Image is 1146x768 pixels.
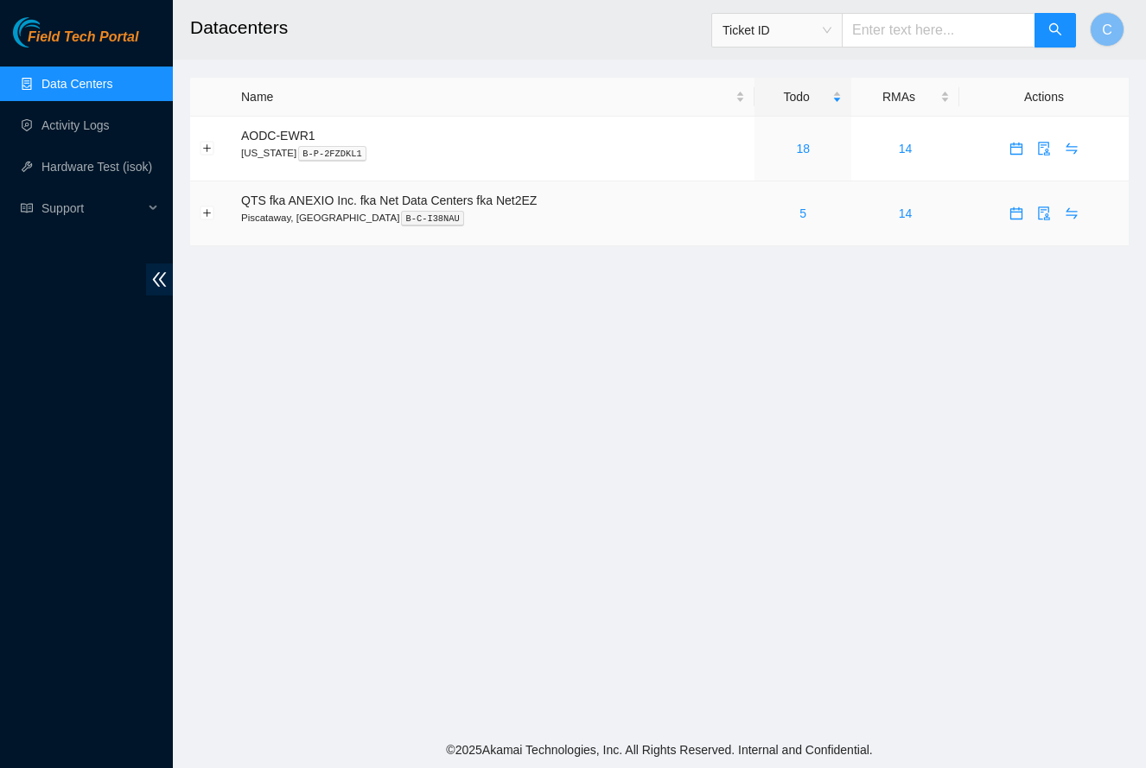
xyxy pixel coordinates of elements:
footer: © 2025 Akamai Technologies, Inc. All Rights Reserved. Internal and Confidential. [173,732,1146,768]
input: Enter text here... [842,13,1035,48]
a: swap [1058,206,1086,220]
button: swap [1058,135,1086,162]
span: read [21,202,33,214]
button: C [1090,12,1124,47]
img: Akamai Technologies [13,17,87,48]
a: Hardware Test (isok) [41,160,152,174]
span: QTS fka ANEXIO Inc. fka Net Data Centers fka Net2EZ [241,194,537,207]
a: Akamai TechnologiesField Tech Portal [13,31,138,54]
a: Data Centers [41,77,112,91]
a: swap [1058,142,1086,156]
button: Expand row [201,142,214,156]
a: calendar [1003,206,1030,220]
a: audit [1030,206,1058,220]
a: Activity Logs [41,118,110,132]
span: audit [1031,206,1057,220]
span: AODC-EWR1 [241,129,315,143]
span: swap [1059,206,1085,220]
a: 14 [899,206,913,220]
a: audit [1030,142,1058,156]
kbd: B-P-2FZDKL1 [298,146,366,162]
span: calendar [1003,206,1029,220]
a: calendar [1003,142,1030,156]
button: audit [1030,135,1058,162]
kbd: B-C-I38NAU [401,211,463,226]
span: search [1048,22,1062,39]
button: search [1035,13,1076,48]
span: C [1102,19,1112,41]
th: Actions [959,78,1129,117]
span: audit [1031,142,1057,156]
p: [US_STATE] [241,145,745,161]
a: 5 [799,206,806,220]
a: 18 [796,142,810,156]
button: calendar [1003,135,1030,162]
span: Ticket ID [723,17,831,43]
span: Field Tech Portal [28,29,138,46]
p: Piscataway, [GEOGRAPHIC_DATA] [241,210,745,225]
span: calendar [1003,142,1029,156]
span: swap [1059,142,1085,156]
button: calendar [1003,200,1030,227]
a: 14 [899,142,913,156]
button: swap [1058,200,1086,227]
button: audit [1030,200,1058,227]
span: double-left [146,263,173,295]
span: Support [41,191,143,225]
button: Expand row [201,206,214,220]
